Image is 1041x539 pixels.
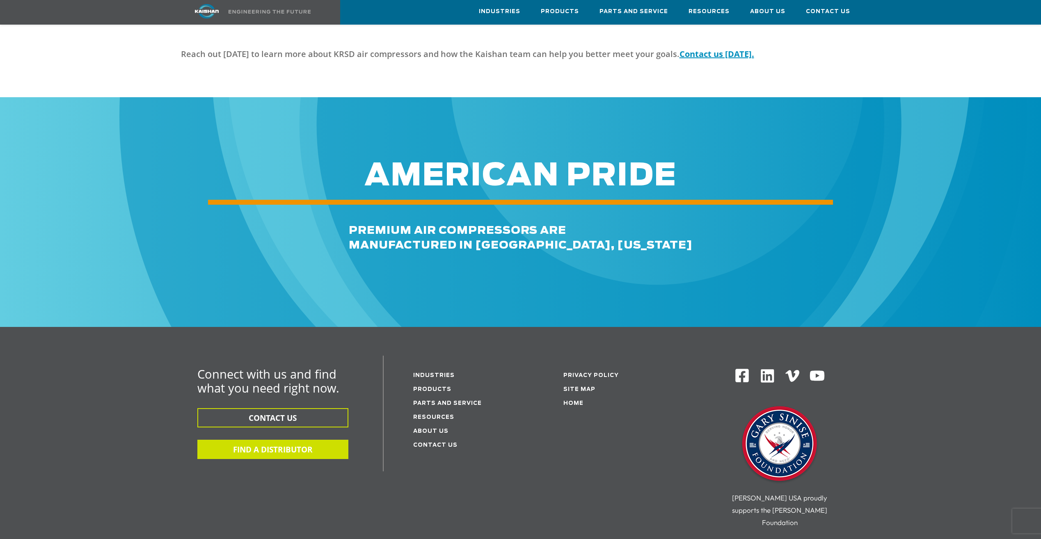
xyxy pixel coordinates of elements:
[479,7,520,16] span: Industries
[413,387,451,392] a: Products
[563,387,595,392] a: Site Map
[413,373,455,378] a: Industries
[785,370,799,382] img: Vimeo
[739,404,821,486] img: Gary Sinise Foundation
[689,7,730,16] span: Resources
[732,493,827,527] span: [PERSON_NAME] USA proudly supports the [PERSON_NAME] Foundation
[349,225,693,251] span: premium air compressors are MANUFACTURED IN [GEOGRAPHIC_DATA], [US_STATE]
[760,368,776,384] img: Linkedin
[750,7,785,16] span: About Us
[413,415,454,420] a: Resources
[541,0,579,23] a: Products
[563,401,583,406] a: Home
[413,429,448,434] a: About Us
[197,408,348,427] button: CONTACT US
[176,4,238,18] img: kaishan logo
[599,0,668,23] a: Parts and Service
[734,368,750,383] img: Facebook
[413,401,482,406] a: Parts and service
[181,46,833,62] p: Reach out [DATE] to learn more about KRSD air compressors and how the Kaishan team can help you b...
[197,366,339,396] span: Connect with us and find what you need right now.
[563,373,619,378] a: Privacy Policy
[750,0,785,23] a: About Us
[806,0,850,23] a: Contact Us
[197,440,348,459] button: FIND A DISTRIBUTOR
[689,0,730,23] a: Resources
[229,10,311,14] img: Engineering the future
[413,443,458,448] a: Contact Us
[806,7,850,16] span: Contact Us
[680,48,754,59] a: Contact us [DATE].
[541,7,579,16] span: Products
[809,368,825,384] img: Youtube
[479,0,520,23] a: Industries
[599,7,668,16] span: Parts and Service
